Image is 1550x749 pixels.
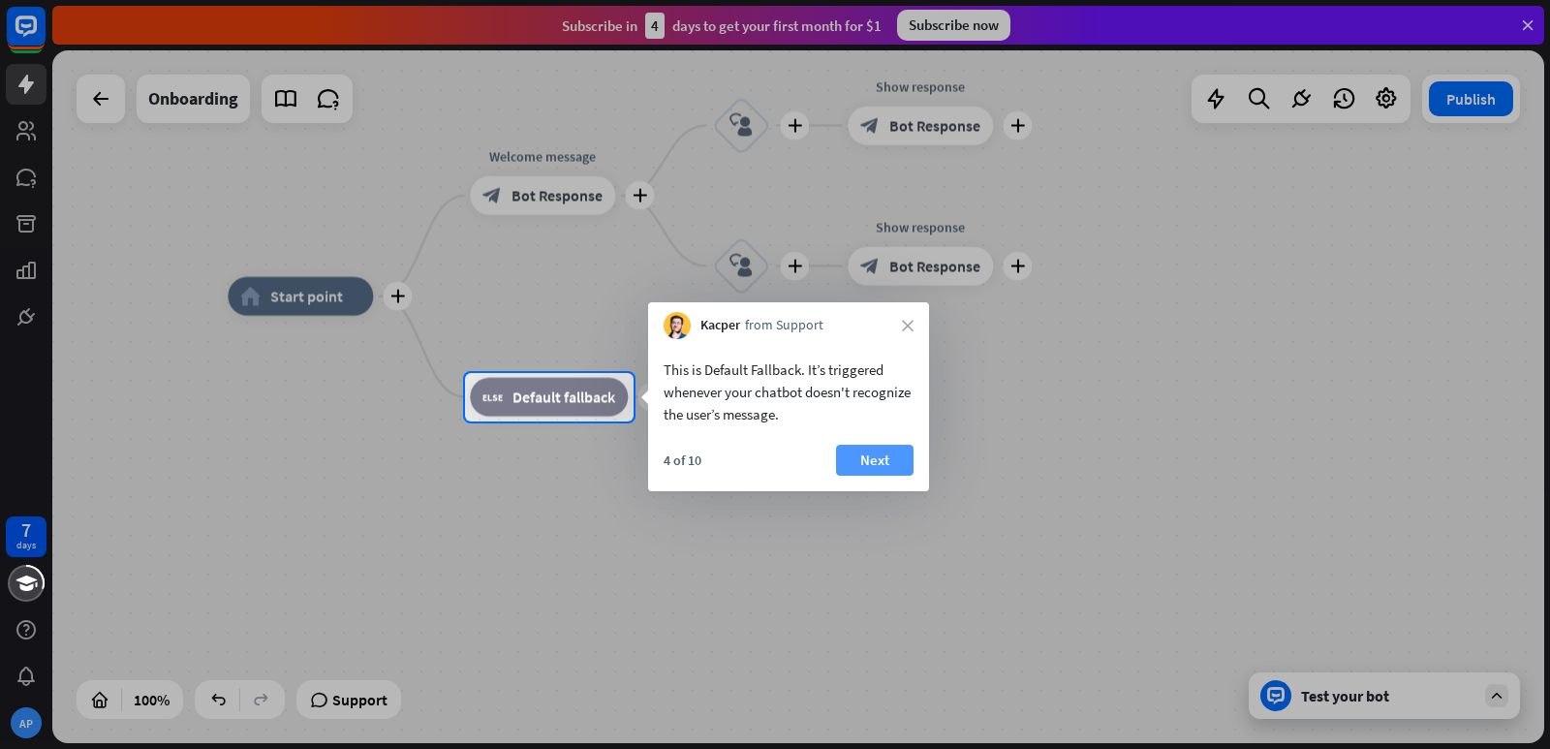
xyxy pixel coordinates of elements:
span: Kacper [700,316,740,335]
i: block_fallback [482,388,503,407]
button: Open LiveChat chat widget [15,8,74,66]
button: Next [836,445,914,476]
div: This is Default Fallback. It’s triggered whenever your chatbot doesn't recognize the user’s message. [664,359,914,425]
span: Default fallback [512,388,615,407]
div: 4 of 10 [664,452,701,469]
span: from Support [745,316,823,335]
i: close [902,320,914,331]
